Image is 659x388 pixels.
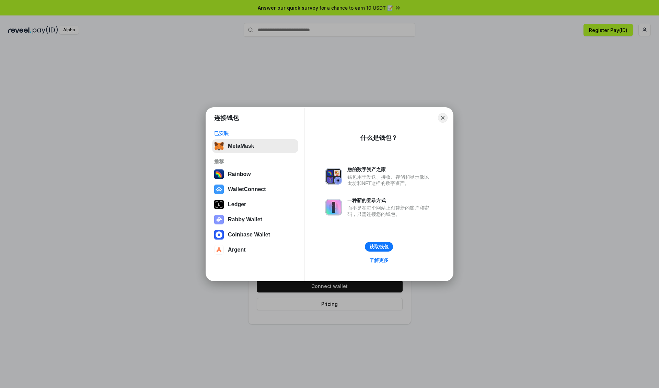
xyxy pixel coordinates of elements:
[214,200,224,209] img: svg+xml,%3Csvg%20xmlns%3D%22http%3A%2F%2Fwww.w3.org%2F2000%2Fsvg%22%20width%3D%2228%22%20height%3...
[212,167,298,181] button: Rainbow
[360,134,397,142] div: 什么是钱包？
[214,114,239,122] h1: 连接钱包
[214,245,224,255] img: svg+xml,%3Csvg%20width%3D%2228%22%20height%3D%2228%22%20viewBox%3D%220%200%2028%2028%22%20fill%3D...
[212,213,298,226] button: Rabby Wallet
[325,199,342,215] img: svg+xml,%3Csvg%20xmlns%3D%22http%3A%2F%2Fwww.w3.org%2F2000%2Fsvg%22%20fill%3D%22none%22%20viewBox...
[212,139,298,153] button: MetaMask
[228,201,246,208] div: Ledger
[228,247,246,253] div: Argent
[214,169,224,179] img: svg+xml,%3Csvg%20width%3D%22120%22%20height%3D%22120%22%20viewBox%3D%220%200%20120%20120%22%20fil...
[212,198,298,211] button: Ledger
[365,256,393,265] a: 了解更多
[212,182,298,196] button: WalletConnect
[228,232,270,238] div: Coinbase Wallet
[228,217,262,223] div: Rabby Wallet
[347,166,432,173] div: 您的数字资产之家
[228,143,254,149] div: MetaMask
[228,171,251,177] div: Rainbow
[214,141,224,151] img: svg+xml,%3Csvg%20fill%3D%22none%22%20height%3D%2233%22%20viewBox%3D%220%200%2035%2033%22%20width%...
[214,185,224,194] img: svg+xml,%3Csvg%20width%3D%2228%22%20height%3D%2228%22%20viewBox%3D%220%200%2028%2028%22%20fill%3D...
[212,228,298,242] button: Coinbase Wallet
[369,257,389,263] div: 了解更多
[214,215,224,224] img: svg+xml,%3Csvg%20xmlns%3D%22http%3A%2F%2Fwww.w3.org%2F2000%2Fsvg%22%20fill%3D%22none%22%20viewBox...
[214,158,296,165] div: 推荐
[438,113,448,123] button: Close
[347,205,432,217] div: 而不是在每个网站上创建新的账户和密码，只需连接您的钱包。
[214,130,296,136] div: 已安装
[369,244,389,250] div: 获取钱包
[365,242,393,252] button: 获取钱包
[325,168,342,185] img: svg+xml,%3Csvg%20xmlns%3D%22http%3A%2F%2Fwww.w3.org%2F2000%2Fsvg%22%20fill%3D%22none%22%20viewBox...
[347,174,432,186] div: 钱包用于发送、接收、存储和显示像以太坊和NFT这样的数字资产。
[214,230,224,240] img: svg+xml,%3Csvg%20width%3D%2228%22%20height%3D%2228%22%20viewBox%3D%220%200%2028%2028%22%20fill%3D...
[212,243,298,257] button: Argent
[228,186,266,192] div: WalletConnect
[347,197,432,203] div: 一种新的登录方式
